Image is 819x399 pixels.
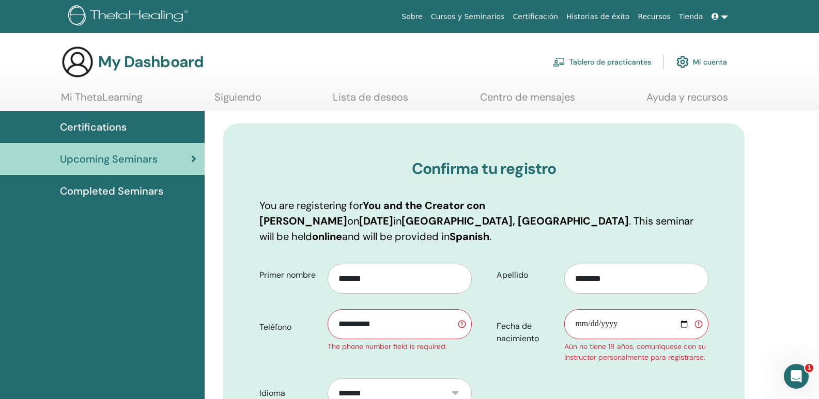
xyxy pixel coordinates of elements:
label: Primer nombre [252,265,328,285]
a: Centro de mensajes [480,91,575,111]
b: online [312,230,342,243]
a: Mi cuenta [676,51,727,73]
span: Certifications [60,119,127,135]
label: Apellido [489,265,565,285]
a: Lista de deseos [333,91,408,111]
label: Fecha de nacimiento [489,316,565,348]
p: You are registering for on in . This seminar will be held and will be provided in . [259,198,708,244]
a: Cursos y Seminarios [427,7,509,26]
img: chalkboard-teacher.svg [553,57,565,67]
span: Completed Seminars [60,183,163,199]
span: 1 [805,364,813,372]
span: Upcoming Seminars [60,151,158,167]
b: Spanish [450,230,489,243]
a: Tienda [675,7,707,26]
h3: Confirma tu registro [259,159,708,178]
b: [DATE] [359,214,393,228]
b: You and the Creator con [PERSON_NAME] [259,199,485,228]
a: Certificación [508,7,562,26]
div: Aún no tiene 18 años, comuníquese con su Instructor personalmente para registrarse. [564,341,708,363]
h3: My Dashboard [98,53,204,71]
a: Tablero de practicantes [553,51,651,73]
div: The phone number field is required. [328,341,472,352]
a: Sobre [397,7,426,26]
img: logo.png [68,5,192,28]
a: Siguiendo [214,91,261,111]
a: Mi ThetaLearning [61,91,143,111]
a: Historias de éxito [562,7,633,26]
img: cog.svg [676,53,689,71]
b: [GEOGRAPHIC_DATA], [GEOGRAPHIC_DATA] [401,214,629,228]
label: Teléfono [252,317,328,337]
iframe: Intercom live chat [784,364,809,389]
a: Ayuda y recursos [646,91,728,111]
img: generic-user-icon.jpg [61,45,94,78]
a: Recursos [633,7,674,26]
